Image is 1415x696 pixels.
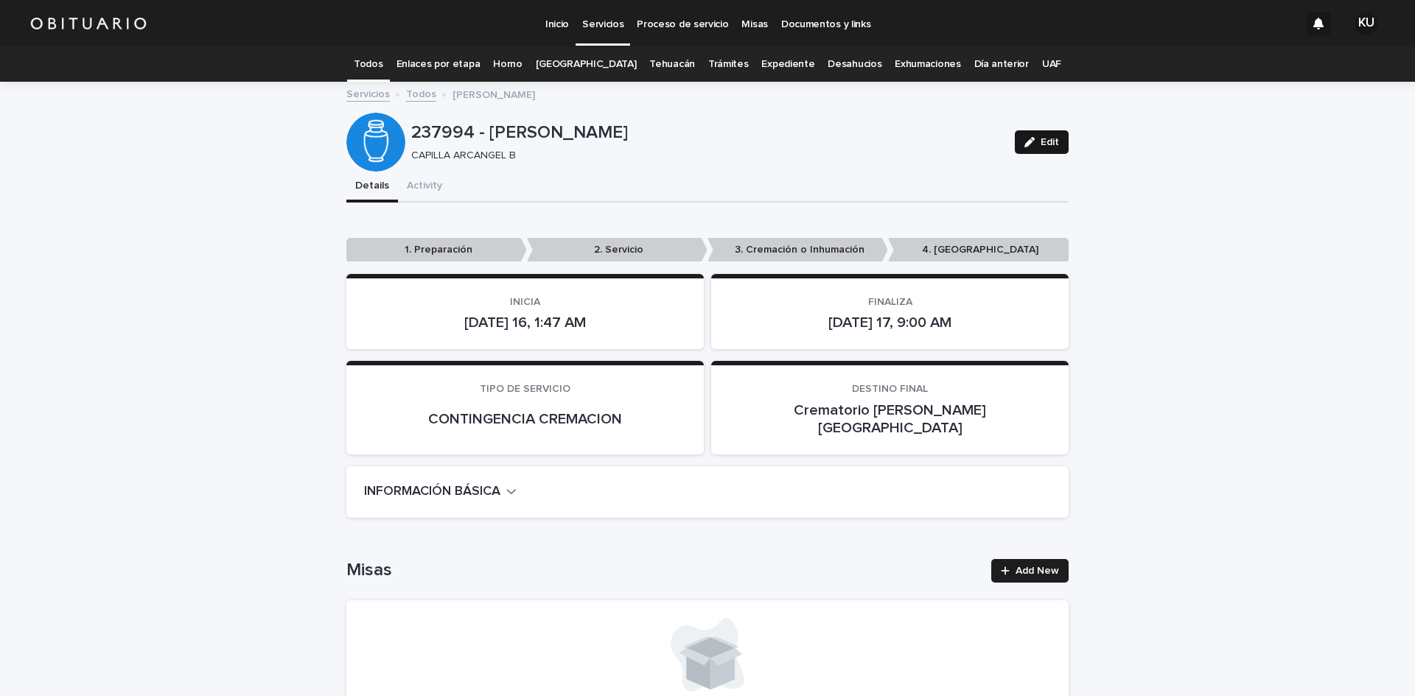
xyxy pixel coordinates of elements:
[1042,47,1061,82] a: UAF
[346,238,527,262] p: 1. Preparación
[852,384,928,394] span: DESTINO FINAL
[729,314,1051,331] p: [DATE] 17, 9:00 AM
[1041,137,1059,147] span: Edit
[364,484,517,500] button: INFORMACIÓN BÁSICA
[411,150,997,162] p: CAPILLA ARCANGEL B
[346,172,398,203] button: Details
[708,47,749,82] a: Trámites
[510,297,540,307] span: INICIA
[1355,12,1378,35] div: KU
[1015,130,1069,154] button: Edit
[868,297,912,307] span: FINALIZA
[888,238,1069,262] p: 4. [GEOGRAPHIC_DATA]
[398,172,451,203] button: Activity
[536,47,637,82] a: [GEOGRAPHIC_DATA]
[527,238,707,262] p: 2. Servicio
[649,47,695,82] a: Tehuacán
[346,85,390,102] a: Servicios
[1016,566,1059,576] span: Add New
[364,314,686,331] p: [DATE] 16, 1:47 AM
[480,384,570,394] span: TIPO DE SERVICIO
[991,559,1069,583] a: Add New
[895,47,960,82] a: Exhumaciones
[974,47,1029,82] a: Día anterior
[354,47,382,82] a: Todos
[761,47,814,82] a: Expediente
[707,238,888,262] p: 3. Cremación o Inhumación
[828,47,881,82] a: Desahucios
[364,484,500,500] h2: INFORMACIÓN BÁSICA
[493,47,522,82] a: Horno
[453,85,535,102] p: [PERSON_NAME]
[411,122,1003,144] p: 237994 - [PERSON_NAME]
[29,9,147,38] img: HUM7g2VNRLqGMmR9WVqf
[364,410,686,428] p: CONTINGENCIA CREMACION
[406,85,436,102] a: Todos
[729,401,1051,437] p: Crematorio [PERSON_NAME][GEOGRAPHIC_DATA]
[346,560,982,581] h1: Misas
[396,47,481,82] a: Enlaces por etapa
